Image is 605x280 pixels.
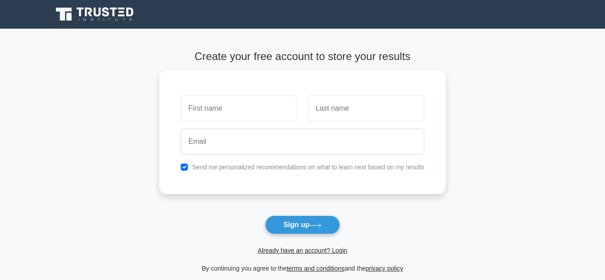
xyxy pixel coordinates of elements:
a: Already have an account? Login [257,247,347,254]
button: Sign up [265,215,340,234]
input: Email [181,129,424,155]
a: privacy policy [366,265,403,272]
h4: Create your free account to store your results [159,50,446,63]
div: By continuing you agree to the and the [154,263,451,274]
input: Last name [308,95,424,121]
a: terms and conditions [287,265,344,272]
input: First name [181,95,297,121]
label: Send me personalized recommendations on what to learn next based on my results [192,164,424,171]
